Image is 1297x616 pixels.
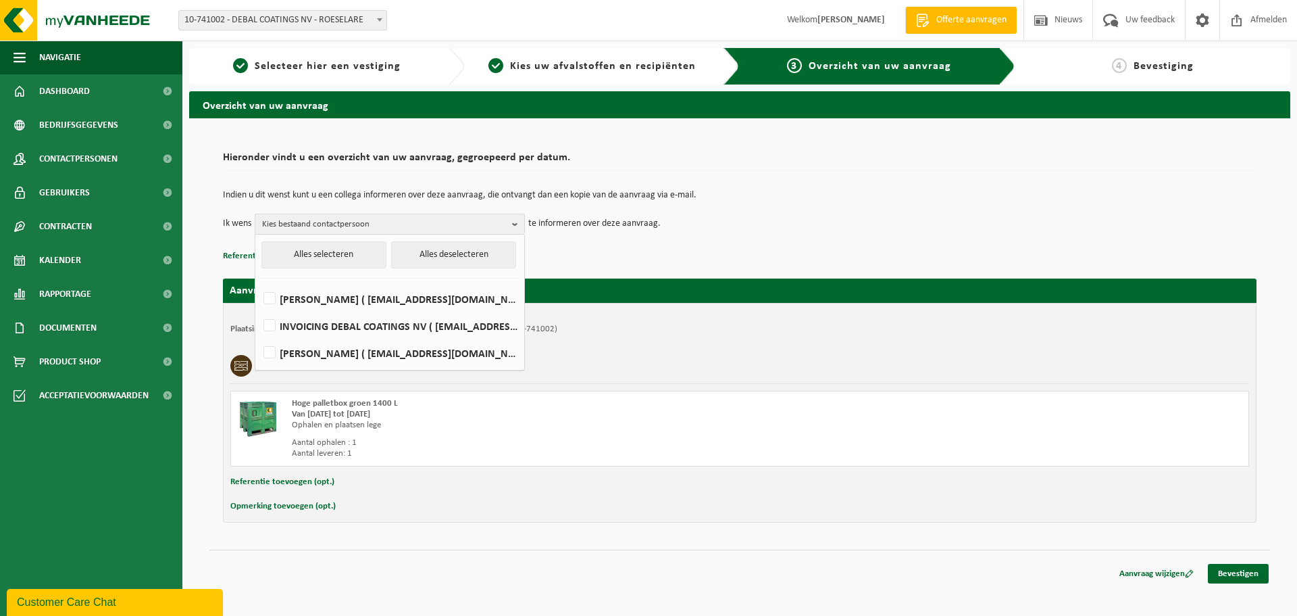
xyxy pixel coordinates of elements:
[255,61,401,72] span: Selecteer hier een vestiging
[817,15,885,25] strong: [PERSON_NAME]
[292,448,794,459] div: Aantal leveren: 1
[223,191,1256,200] p: Indien u dit wenst kunt u een collega informeren over deze aanvraag, die ontvangt dan een kopie v...
[223,214,251,234] p: Ik wens
[1134,61,1194,72] span: Bevestiging
[39,108,118,142] span: Bedrijfsgegevens
[230,473,334,491] button: Referentie toevoegen (opt.)
[261,343,517,363] label: [PERSON_NAME] ( [EMAIL_ADDRESS][DOMAIN_NAME] )
[189,91,1290,118] h2: Overzicht van uw aanvraag
[39,277,91,311] span: Rapportage
[787,58,802,73] span: 3
[391,241,516,268] button: Alles deselecteren
[223,247,327,265] button: Referentie toevoegen (opt.)
[262,214,507,235] span: Kies bestaand contactpersoon
[7,586,226,616] iframe: chat widget
[238,398,278,439] img: PB-HB-1400-HPE-GN-01.png
[261,316,517,336] label: INVOICING DEBAL COATINGS NV ( [EMAIL_ADDRESS][DOMAIN_NAME] )
[528,214,661,234] p: te informeren over deze aanvraag.
[905,7,1017,34] a: Offerte aanvragen
[809,61,951,72] span: Overzicht van uw aanvraag
[39,311,97,345] span: Documenten
[223,152,1256,170] h2: Hieronder vindt u een overzicht van uw aanvraag, gegroepeerd per datum.
[510,61,696,72] span: Kies uw afvalstoffen en recipiënten
[39,176,90,210] span: Gebruikers
[292,410,370,419] strong: Van [DATE] tot [DATE]
[196,58,438,74] a: 1Selecteer hier een vestiging
[39,243,81,277] span: Kalender
[292,437,794,448] div: Aantal ophalen : 1
[1109,564,1204,584] a: Aanvraag wijzigen
[178,10,387,30] span: 10-741002 - DEBAL COATINGS NV - ROESELARE
[39,210,92,243] span: Contracten
[39,41,81,74] span: Navigatie
[230,498,336,515] button: Opmerking toevoegen (opt.)
[488,58,503,73] span: 2
[933,14,1010,27] span: Offerte aanvragen
[292,399,398,408] span: Hoge palletbox groen 1400 L
[39,379,149,412] span: Acceptatievoorwaarden
[261,289,517,309] label: [PERSON_NAME] ( [EMAIL_ADDRESS][DOMAIN_NAME] )
[230,285,331,296] strong: Aanvraag voor [DATE]
[179,11,386,30] span: 10-741002 - DEBAL COATINGS NV - ROESELARE
[292,420,794,431] div: Ophalen en plaatsen lege
[1208,564,1269,584] a: Bevestigen
[39,74,90,108] span: Dashboard
[255,214,525,234] button: Kies bestaand contactpersoon
[233,58,248,73] span: 1
[39,142,118,176] span: Contactpersonen
[230,325,289,333] strong: Plaatsingsadres:
[261,241,386,268] button: Alles selecteren
[1112,58,1127,73] span: 4
[39,345,101,379] span: Product Shop
[472,58,713,74] a: 2Kies uw afvalstoffen en recipiënten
